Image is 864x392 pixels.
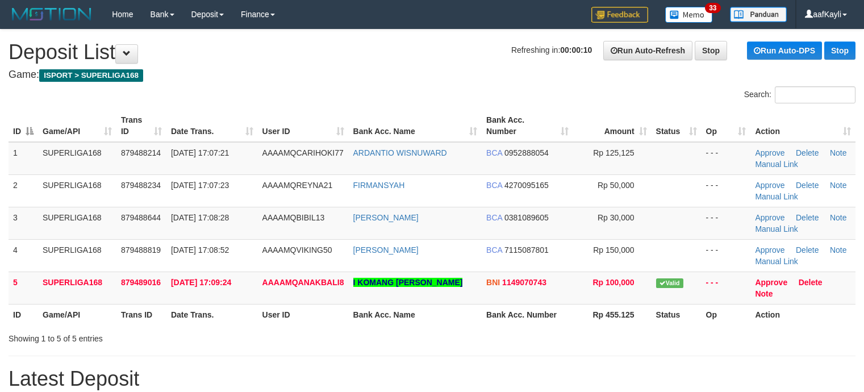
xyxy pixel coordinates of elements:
[830,148,847,157] a: Note
[830,245,847,255] a: Note
[121,181,161,190] span: 879488234
[38,110,116,142] th: Game/API: activate to sort column ascending
[9,41,855,64] h1: Deposit List
[755,160,798,169] a: Manual Link
[755,289,773,298] a: Note
[353,148,447,157] a: ARDANTIO WISNUWARD
[593,245,634,255] span: Rp 150,000
[502,278,546,287] span: Copy 1149070743 to clipboard
[9,272,38,304] td: 5
[755,213,784,222] a: Approve
[116,304,166,325] th: Trans ID
[573,110,652,142] th: Amount: activate to sort column ascending
[652,110,702,142] th: Status: activate to sort column ascending
[353,278,463,287] a: I KOMANG [PERSON_NAME]
[9,239,38,272] td: 4
[9,142,38,175] td: 1
[504,148,549,157] span: Copy 0952888054 to clipboard
[504,245,549,255] span: Copy 7115087801 to clipboard
[38,174,116,207] td: SUPERLIGA168
[598,181,635,190] span: Rp 50,000
[755,181,784,190] a: Approve
[121,245,161,255] span: 879488819
[511,45,592,55] span: Refreshing in:
[830,213,847,222] a: Note
[486,278,500,287] span: BNI
[796,181,819,190] a: Delete
[755,257,798,266] a: Manual Link
[730,7,787,22] img: panduan.png
[9,207,38,239] td: 3
[171,148,229,157] span: [DATE] 17:07:21
[482,304,573,325] th: Bank Acc. Number
[39,69,143,82] span: ISPORT > SUPERLIGA168
[702,304,751,325] th: Op
[598,213,635,222] span: Rp 30,000
[755,224,798,233] a: Manual Link
[262,213,325,222] span: AAAAMQBIBIL13
[349,304,482,325] th: Bank Acc. Name
[796,245,819,255] a: Delete
[504,213,549,222] span: Copy 0381089605 to clipboard
[353,213,419,222] a: [PERSON_NAME]
[171,181,229,190] span: [DATE] 17:07:23
[262,278,344,287] span: AAAAMQANAKBALI8
[755,278,787,287] a: Approve
[486,181,502,190] span: BCA
[9,174,38,207] td: 2
[796,148,819,157] a: Delete
[824,41,855,60] a: Stop
[560,45,592,55] strong: 00:00:10
[755,148,784,157] a: Approve
[652,304,702,325] th: Status
[9,368,855,390] h1: Latest Deposit
[482,110,573,142] th: Bank Acc. Number: activate to sort column ascending
[171,278,231,287] span: [DATE] 17:09:24
[750,110,855,142] th: Action: activate to sort column ascending
[702,142,751,175] td: - - -
[116,110,166,142] th: Trans ID: activate to sort column ascending
[262,181,333,190] span: AAAAMQREYNA21
[744,86,855,103] label: Search:
[38,304,116,325] th: Game/API
[603,41,692,60] a: Run Auto-Refresh
[799,278,823,287] a: Delete
[9,304,38,325] th: ID
[702,272,751,304] td: - - -
[353,245,419,255] a: [PERSON_NAME]
[702,207,751,239] td: - - -
[349,110,482,142] th: Bank Acc. Name: activate to sort column ascending
[702,239,751,272] td: - - -
[262,148,344,157] span: AAAAMQCARIHOKI77
[38,207,116,239] td: SUPERLIGA168
[38,142,116,175] td: SUPERLIGA168
[702,110,751,142] th: Op: activate to sort column ascending
[38,272,116,304] td: SUPERLIGA168
[9,110,38,142] th: ID: activate to sort column descending
[504,181,549,190] span: Copy 4270095165 to clipboard
[747,41,822,60] a: Run Auto-DPS
[796,213,819,222] a: Delete
[592,278,634,287] span: Rp 100,000
[486,245,502,255] span: BCA
[775,86,855,103] input: Search:
[258,304,349,325] th: User ID
[171,213,229,222] span: [DATE] 17:08:28
[755,245,784,255] a: Approve
[166,110,258,142] th: Date Trans.: activate to sort column ascending
[695,41,727,60] a: Stop
[9,6,95,23] img: MOTION_logo.png
[665,7,713,23] img: Button%20Memo.svg
[702,174,751,207] td: - - -
[755,192,798,201] a: Manual Link
[121,213,161,222] span: 879488644
[9,328,352,344] div: Showing 1 to 5 of 5 entries
[573,304,652,325] th: Rp 455.125
[262,245,332,255] span: AAAAMQVIKING50
[486,148,502,157] span: BCA
[166,304,258,325] th: Date Trans.
[9,69,855,81] h4: Game:
[486,213,502,222] span: BCA
[593,148,634,157] span: Rp 125,125
[705,3,720,13] span: 33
